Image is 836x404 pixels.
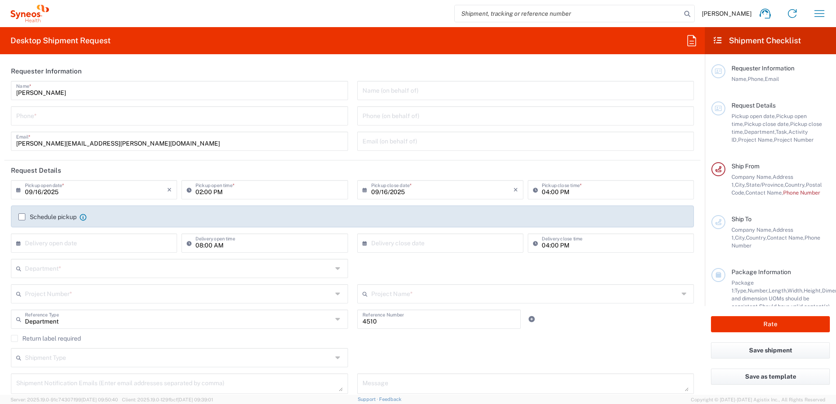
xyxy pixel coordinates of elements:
span: [DATE] 09:39:01 [178,397,213,402]
a: Support [358,397,380,402]
span: Country, [785,181,806,188]
button: Rate [711,316,830,332]
button: Save shipment [711,342,830,359]
span: Pickup close date, [744,121,790,127]
span: Length, [769,287,787,294]
span: Country, [746,234,767,241]
span: Copyright © [DATE]-[DATE] Agistix Inc., All Rights Reserved [691,396,826,404]
span: Request Details [731,102,776,109]
h2: Shipment Checklist [713,35,801,46]
i: × [167,183,172,197]
i: × [513,183,518,197]
span: Height, [804,287,822,294]
span: State/Province, [746,181,785,188]
span: Width, [787,287,804,294]
a: Feedback [379,397,401,402]
span: Company Name, [731,174,773,180]
span: Client: 2025.19.0-129fbcf [122,397,213,402]
span: Should have valid content(s) [759,303,830,310]
span: Phone, [748,76,765,82]
span: Company Name, [731,226,773,233]
span: Ship To [731,216,752,223]
span: City, [735,234,746,241]
span: Phone Number [783,189,820,196]
span: Ship From [731,163,759,170]
span: Package 1: [731,279,754,294]
span: Type, [735,287,748,294]
span: City, [735,181,746,188]
span: Requester Information [731,65,794,72]
h2: Desktop Shipment Request [10,35,111,46]
label: Schedule pickup [18,213,77,220]
h2: Requester Information [11,67,82,76]
label: Return label required [11,335,81,342]
span: Email [765,76,779,82]
span: Pickup open date, [731,113,776,119]
a: Add Reference [526,313,538,325]
span: [DATE] 09:50:40 [81,397,118,402]
input: Shipment, tracking or reference number [455,5,681,22]
span: [PERSON_NAME] [702,10,752,17]
span: Name, [731,76,748,82]
h2: Request Details [11,166,61,175]
span: Task, [776,129,788,135]
span: Department, [744,129,776,135]
span: Server: 2025.19.0-91c74307f99 [10,397,118,402]
span: Number, [748,287,769,294]
button: Save as template [711,369,830,385]
span: Project Number [774,136,814,143]
span: Contact Name, [745,189,783,196]
span: Project Name, [738,136,774,143]
span: Package Information [731,268,791,275]
span: Contact Name, [767,234,805,241]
